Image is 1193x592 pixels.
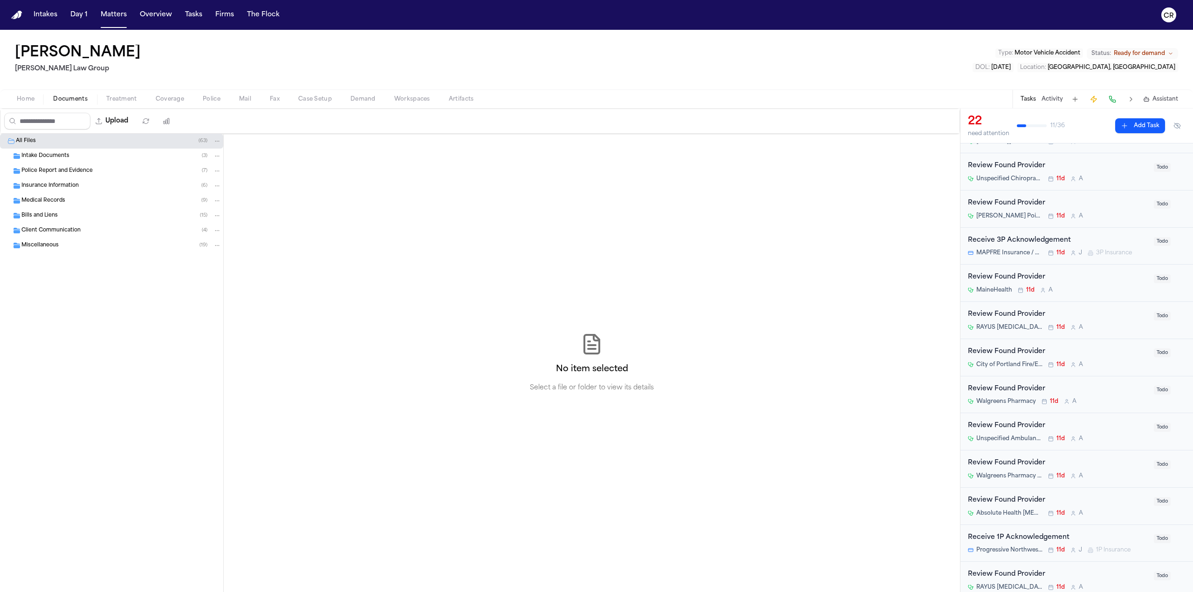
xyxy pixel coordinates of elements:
[67,7,91,23] button: Day 1
[1072,398,1076,405] span: A
[976,212,1042,220] span: [PERSON_NAME] Point Health Care – [GEOGRAPHIC_DATA]
[976,584,1042,591] span: RAYUS [MEDICAL_DATA] – [GEOGRAPHIC_DATA]
[1056,249,1065,257] span: 11d
[90,113,134,129] button: Upload
[1056,510,1065,517] span: 11d
[556,363,628,376] h2: No item selected
[21,197,65,205] span: Medical Records
[243,7,283,23] button: The Flock
[976,472,1042,480] span: Walgreens Pharmacy #19464
[202,153,207,158] span: ( 3 )
[1079,361,1083,368] span: A
[201,198,207,203] span: ( 9 )
[1015,50,1080,56] span: Motor Vehicle Accident
[449,95,474,103] span: Artifacts
[1079,212,1083,220] span: A
[1050,122,1065,129] span: 11 / 36
[350,95,376,103] span: Demand
[1087,48,1178,59] button: Change status from Ready for demand
[976,286,1012,294] span: MaineHealth
[1106,93,1119,106] button: Make a Call
[976,510,1042,517] span: Absolute Health [MEDICAL_DATA] & Massage
[202,228,207,233] span: ( 4 )
[960,191,1193,228] div: Open task: Review Found Provider
[968,347,1148,357] div: Review Found Provider
[968,272,1148,283] div: Review Found Provider
[1056,546,1065,554] span: 11d
[1079,472,1083,480] span: A
[15,45,141,61] h1: [PERSON_NAME]
[30,7,61,23] button: Intakes
[1056,472,1065,480] span: 11d
[1079,546,1082,554] span: J
[21,242,59,250] span: Miscellaneous
[1154,386,1171,395] span: Todo
[530,383,654,393] p: Select a file or folder to view its details
[1115,118,1165,133] button: Add Task
[1154,460,1171,469] span: Todo
[968,235,1148,246] div: Receive 3P Acknowledgement
[1143,95,1178,103] button: Assistant
[976,546,1042,554] span: Progressive Northwestern Insurance Company
[1091,50,1111,57] span: Status:
[1017,63,1178,72] button: Edit Location: Scarborough, ME
[960,450,1193,488] div: Open task: Review Found Provider
[4,113,90,129] input: Search files
[136,7,176,23] button: Overview
[1154,274,1171,283] span: Todo
[1049,286,1053,294] span: A
[960,265,1193,302] div: Open task: Review Found Provider
[156,95,184,103] span: Coverage
[960,228,1193,265] div: Open task: Receive 3P Acknowledgement
[15,45,141,61] button: Edit matter name
[1056,361,1065,368] span: 11d
[97,7,130,23] button: Matters
[1079,510,1083,517] span: A
[1056,212,1065,220] span: 11d
[960,339,1193,376] div: Open task: Review Found Provider
[106,95,137,103] span: Treatment
[968,384,1148,395] div: Review Found Provider
[21,212,58,220] span: Bills and Liens
[1050,398,1058,405] span: 11d
[1079,249,1082,257] span: J
[976,324,1042,331] span: RAYUS [MEDICAL_DATA] – [GEOGRAPHIC_DATA]
[1154,348,1171,357] span: Todo
[968,309,1148,320] div: Review Found Provider
[1096,546,1131,554] span: 1P Insurance
[11,11,22,20] img: Finch Logo
[1154,200,1171,209] span: Todo
[976,435,1042,442] span: Unspecified Ambulance service in [US_STATE]
[976,398,1036,405] span: Walgreens Pharmacy
[960,413,1193,450] div: Open task: Review Found Provider
[991,65,1011,70] span: [DATE]
[1056,324,1065,331] span: 11d
[201,183,207,188] span: ( 6 )
[394,95,430,103] span: Workspaces
[1152,95,1178,103] span: Assistant
[17,95,34,103] span: Home
[16,137,36,145] span: All Files
[1021,95,1036,103] button: Tasks
[199,138,207,143] span: ( 63 )
[1079,435,1083,442] span: A
[1020,65,1046,70] span: Location :
[1026,286,1035,294] span: 11d
[200,213,207,218] span: ( 15 )
[1042,95,1063,103] button: Activity
[1154,534,1171,543] span: Todo
[1154,497,1171,506] span: Todo
[968,532,1148,543] div: Receive 1P Acknowledgement
[976,361,1042,368] span: City of Portland Fire/EMS – Ambulance Billing
[21,152,69,160] span: Intake Documents
[995,48,1083,58] button: Edit Type: Motor Vehicle Accident
[239,95,251,103] span: Mail
[1169,118,1186,133] button: Hide completed tasks (⌘⇧H)
[968,495,1148,506] div: Review Found Provider
[960,302,1193,339] div: Open task: Review Found Provider
[1154,572,1171,580] span: Todo
[960,153,1193,191] div: Open task: Review Found Provider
